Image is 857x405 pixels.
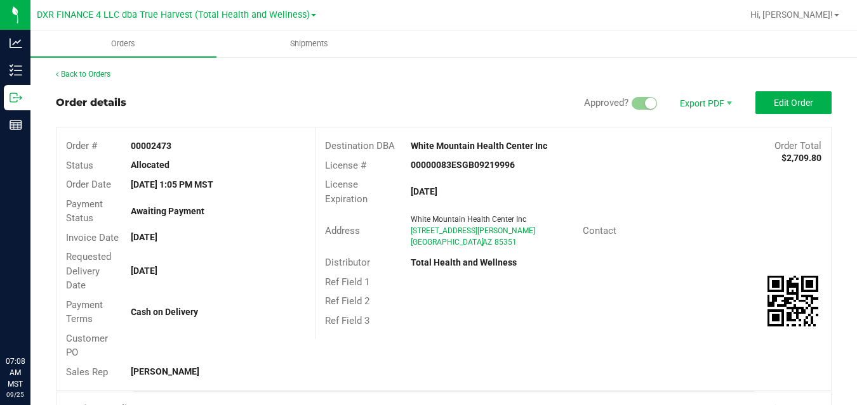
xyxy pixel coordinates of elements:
span: Shipments [273,38,345,49]
span: Order Date [66,179,111,190]
span: , [481,238,482,247]
strong: [DATE] 1:05 PM MST [131,179,213,190]
span: Status [66,160,93,171]
span: Ref Field 2 [325,295,369,307]
span: Order Total [774,140,821,151]
li: Export PDF [667,91,743,114]
span: Sales Rep [66,366,108,378]
iframe: Resource center unread badge [37,302,53,317]
span: License # [325,160,366,171]
button: Edit Order [755,91,832,114]
span: White Mountain Health Center Inc [411,215,526,224]
span: AZ [482,238,492,247]
iframe: Resource center [13,304,51,342]
span: DXR FINANCE 4 LLC dba True Harvest (Total Health and Wellness) [37,10,310,20]
p: 09/25 [6,390,25,399]
span: Payment Status [66,198,103,224]
span: Ref Field 1 [325,276,369,288]
div: Order details [56,95,126,110]
span: [GEOGRAPHIC_DATA] [411,238,484,247]
span: Address [325,225,360,236]
a: Shipments [216,30,402,57]
inline-svg: Analytics [10,37,22,49]
inline-svg: Inventory [10,64,22,77]
strong: $2,709.80 [781,153,821,163]
a: Back to Orders [56,70,110,79]
span: Customer PO [66,333,108,359]
strong: White Mountain Health Center Inc [411,141,547,151]
span: Distributor [325,257,370,268]
span: Edit Order [774,98,813,108]
p: 07:08 AM MST [6,356,25,390]
span: License Expiration [325,179,368,205]
strong: [PERSON_NAME] [131,366,199,376]
strong: 00000083ESGB09219996 [411,160,515,170]
span: Requested Delivery Date [66,251,111,291]
strong: Awaiting Payment [131,206,204,216]
span: Contact [583,225,616,236]
span: Invoice Date [66,232,119,243]
strong: [DATE] [411,186,437,196]
span: Approved? [584,97,628,108]
strong: Allocated [131,160,169,170]
a: Orders [30,30,216,57]
span: Payment Terms [66,299,103,325]
img: Scan me! [767,276,818,326]
strong: Total Health and Wellness [411,257,517,267]
inline-svg: Outbound [10,91,22,104]
span: Orders [94,38,152,49]
span: Hi, [PERSON_NAME]! [750,10,833,20]
span: Destination DBA [325,140,395,151]
strong: [DATE] [131,232,157,242]
span: 85351 [495,238,517,247]
strong: 00002473 [131,141,171,151]
span: Ref Field 3 [325,315,369,326]
inline-svg: Reports [10,119,22,131]
span: [STREET_ADDRESS][PERSON_NAME] [411,226,535,235]
qrcode: 00002473 [767,276,818,326]
strong: Cash on Delivery [131,307,198,317]
span: Order # [66,140,97,151]
strong: [DATE] [131,266,157,276]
